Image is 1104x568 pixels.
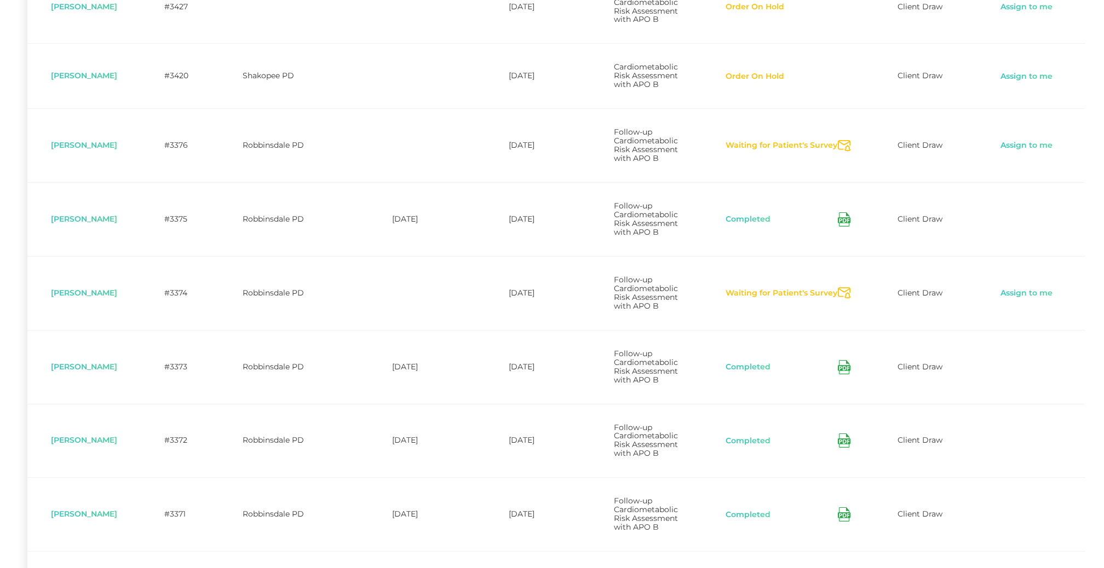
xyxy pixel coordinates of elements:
button: Waiting for Patient's Survey [725,140,838,151]
td: [DATE] [485,43,590,108]
button: Completed [725,362,771,373]
td: #3371 [141,477,219,551]
td: [DATE] [369,404,485,478]
td: #3375 [141,182,219,256]
span: [PERSON_NAME] [51,435,117,445]
button: Completed [725,509,771,520]
td: #3376 [141,108,219,182]
a: Assign to me [1000,140,1053,151]
td: [DATE] [369,477,485,551]
svg: Send Notification [838,140,850,152]
td: [DATE] [485,256,590,330]
span: Follow-up Cardiometabolic Risk Assessment with APO B [614,422,678,459]
span: [PERSON_NAME] [51,288,117,298]
span: Follow-up Cardiometabolic Risk Assessment with APO B [614,496,678,532]
td: #3372 [141,404,219,478]
td: [DATE] [485,182,590,256]
span: Client Draw [898,509,942,519]
span: Client Draw [898,288,942,298]
button: Completed [725,436,771,447]
td: Robbinsdale PD [219,256,369,330]
button: Completed [725,214,771,225]
td: [DATE] [485,404,590,478]
span: [PERSON_NAME] [51,214,117,224]
a: Assign to me [1000,71,1053,82]
td: Robbinsdale PD [219,404,369,478]
span: Client Draw [898,140,942,150]
span: Client Draw [898,362,942,372]
td: #3420 [141,43,219,108]
span: Follow-up Cardiometabolic Risk Assessment with APO B [614,349,678,385]
td: [DATE] [485,477,590,551]
span: [PERSON_NAME] [51,2,117,11]
span: [PERSON_NAME] [51,509,117,519]
td: #3374 [141,256,219,330]
svg: Send Notification [838,287,850,299]
td: Robbinsdale PD [219,182,369,256]
a: Assign to me [1000,2,1053,13]
td: Robbinsdale PD [219,108,369,182]
span: [PERSON_NAME] [51,362,117,372]
a: Assign to me [1000,288,1053,299]
td: [DATE] [369,330,485,404]
span: Follow-up Cardiometabolic Risk Assessment with APO B [614,127,678,163]
span: Client Draw [898,435,942,445]
td: Robbinsdale PD [219,477,369,551]
span: Client Draw [898,2,942,11]
span: Client Draw [898,214,942,224]
span: Cardiometabolic Risk Assessment with APO B [614,62,678,89]
span: Follow-up Cardiometabolic Risk Assessment with APO B [614,201,678,237]
span: [PERSON_NAME] [51,71,117,80]
button: Order On Hold [725,71,785,82]
td: [DATE] [485,108,590,182]
span: [PERSON_NAME] [51,140,117,150]
td: #3373 [141,330,219,404]
td: [DATE] [369,182,485,256]
span: Client Draw [898,71,942,80]
td: [DATE] [485,330,590,404]
td: Robbinsdale PD [219,330,369,404]
button: Order On Hold [725,2,785,13]
button: Waiting for Patient's Survey [725,288,838,299]
td: Shakopee PD [219,43,369,108]
span: Follow-up Cardiometabolic Risk Assessment with APO B [614,275,678,311]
